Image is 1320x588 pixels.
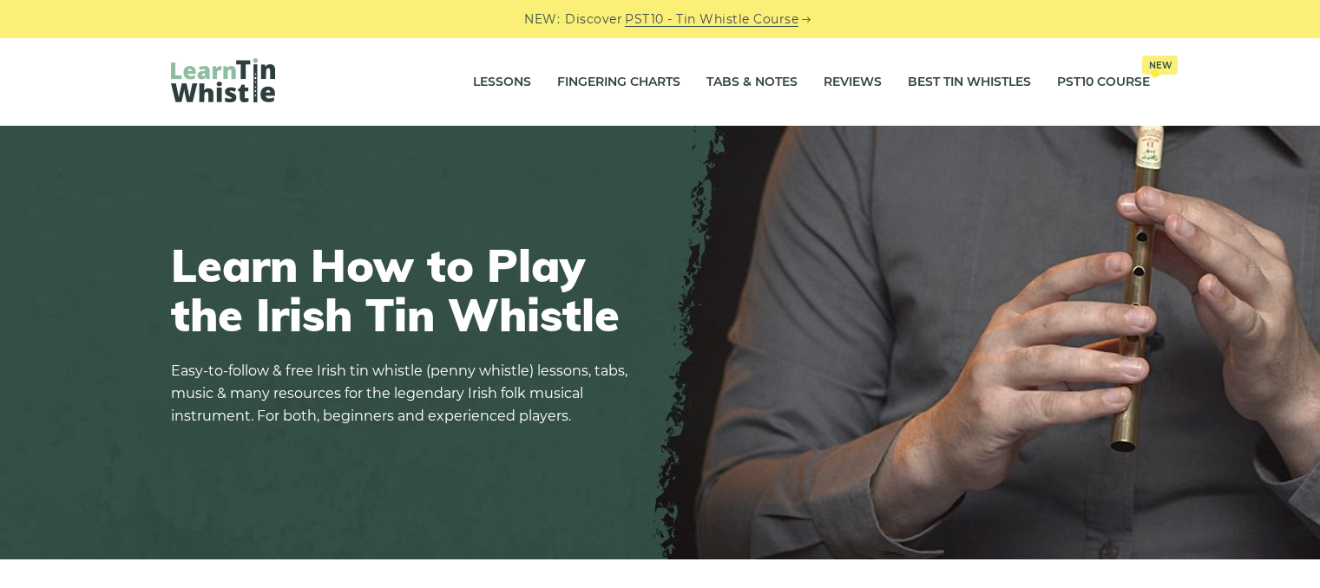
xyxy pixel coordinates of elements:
p: Easy-to-follow & free Irish tin whistle (penny whistle) lessons, tabs, music & many resources for... [171,360,640,428]
a: Best Tin Whistles [908,61,1031,104]
a: Tabs & Notes [706,61,798,104]
img: LearnTinWhistle.com [171,58,275,102]
span: New [1142,56,1178,75]
a: Reviews [824,61,882,104]
a: PST10 CourseNew [1057,61,1150,104]
h1: Learn How to Play the Irish Tin Whistle [171,240,640,339]
a: Fingering Charts [557,61,680,104]
a: Lessons [473,61,531,104]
